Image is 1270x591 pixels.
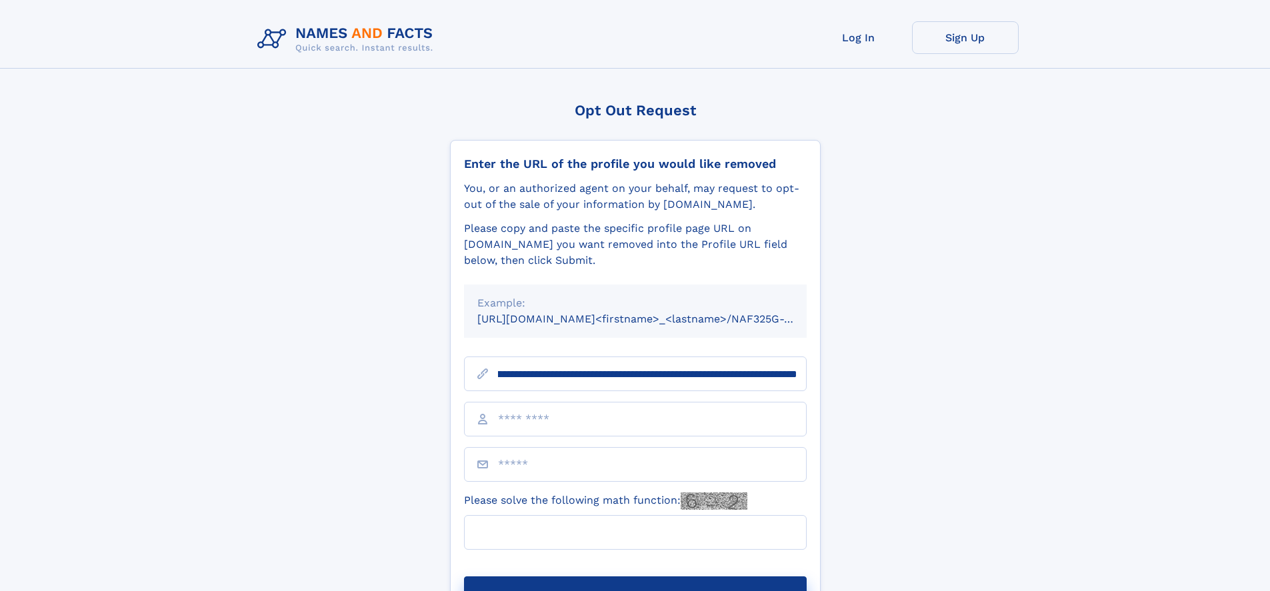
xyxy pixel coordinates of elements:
[464,181,807,213] div: You, or an authorized agent on your behalf, may request to opt-out of the sale of your informatio...
[912,21,1019,54] a: Sign Up
[252,21,444,57] img: Logo Names and Facts
[464,492,747,510] label: Please solve the following math function:
[464,221,807,269] div: Please copy and paste the specific profile page URL on [DOMAIN_NAME] you want removed into the Pr...
[464,157,807,171] div: Enter the URL of the profile you would like removed
[477,312,832,325] small: [URL][DOMAIN_NAME]<firstname>_<lastname>/NAF325G-xxxxxxxx
[477,295,793,311] div: Example:
[450,102,821,119] div: Opt Out Request
[805,21,912,54] a: Log In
